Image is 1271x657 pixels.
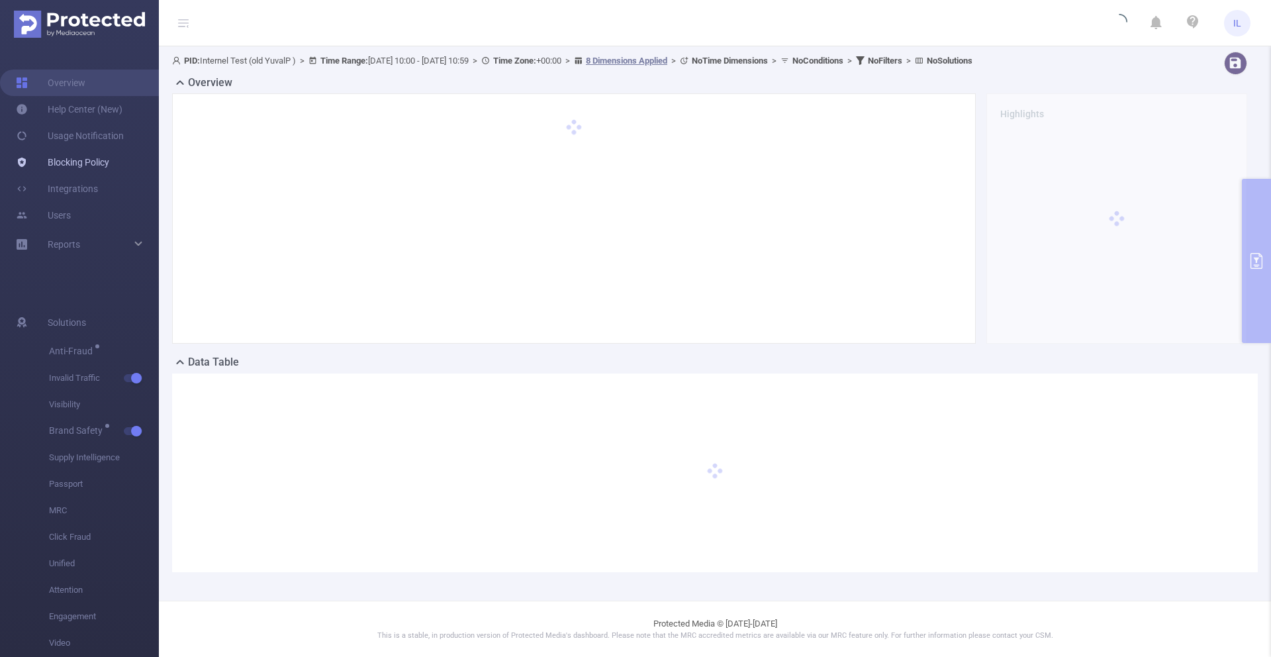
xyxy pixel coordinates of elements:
a: Users [16,202,71,228]
a: Help Center (New) [16,96,122,123]
footer: Protected Media © [DATE]-[DATE] [159,601,1271,657]
span: Reports [48,239,80,250]
span: > [469,56,481,66]
i: icon: user [172,56,184,65]
span: Brand Safety [49,426,107,435]
span: IL [1233,10,1241,36]
span: Supply Intelligence [49,444,159,471]
span: Engagement [49,603,159,630]
span: Anti-Fraud [49,346,97,356]
a: Reports [48,231,80,258]
a: Blocking Policy [16,149,109,176]
b: No Conditions [792,56,843,66]
span: Video [49,630,159,656]
span: Invalid Traffic [49,365,159,391]
h2: Overview [188,75,232,91]
h2: Data Table [188,354,239,370]
span: > [902,56,915,66]
span: Unified [49,550,159,577]
span: Solutions [48,309,86,336]
b: Time Zone: [493,56,536,66]
span: Passport [49,471,159,497]
b: Time Range: [320,56,368,66]
a: Integrations [16,176,98,202]
b: No Time Dimensions [692,56,768,66]
span: MRC [49,497,159,524]
i: icon: loading [1111,14,1127,32]
span: > [843,56,856,66]
span: > [667,56,680,66]
a: Overview [16,70,85,96]
span: > [768,56,780,66]
p: This is a stable, in production version of Protected Media's dashboard. Please note that the MRC ... [192,631,1238,642]
b: No Solutions [927,56,972,66]
img: Protected Media [14,11,145,38]
b: PID: [184,56,200,66]
span: Internel Test (old YuvalP ) [DATE] 10:00 - [DATE] 10:59 +00:00 [172,56,972,66]
span: Visibility [49,391,159,418]
span: Click Fraud [49,524,159,550]
span: > [296,56,308,66]
a: Usage Notification [16,123,124,149]
span: Attention [49,577,159,603]
b: No Filters [868,56,902,66]
u: 8 Dimensions Applied [586,56,667,66]
span: > [561,56,574,66]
